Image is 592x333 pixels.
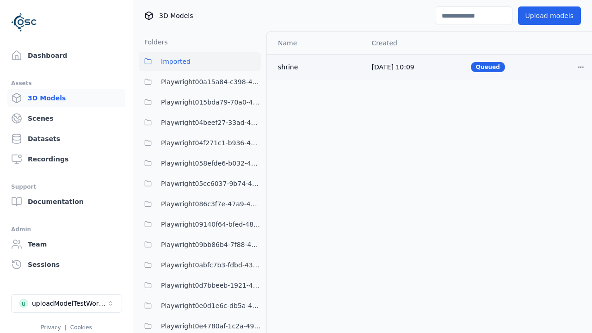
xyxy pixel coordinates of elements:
button: Playwright015bda79-70a0-409c-99cb-1511bab16c94 [139,93,261,111]
button: Playwright04beef27-33ad-4b39-a7ba-e3ff045e7193 [139,113,261,132]
span: Playwright0e4780af-1c2a-492e-901c-6880da17528a [161,321,261,332]
a: Team [7,235,125,253]
a: Sessions [7,255,125,274]
div: Support [11,181,122,192]
h3: Folders [139,37,168,47]
a: Privacy [41,324,61,331]
span: Playwright015bda79-70a0-409c-99cb-1511bab16c94 [161,97,261,108]
button: Playwright09bb86b4-7f88-4a8f-8ea8-a4c9412c995e [139,235,261,254]
button: Playwright00a15a84-c398-4ef4-9da8-38c036397b1e [139,73,261,91]
th: Created [364,32,463,54]
button: Playwright058efde6-b032-4363-91b7-49175d678812 [139,154,261,173]
span: Playwright086c3f7e-47a9-4b40-930e-6daa73f464cc [161,198,261,210]
div: Admin [11,224,122,235]
span: Playwright05cc6037-9b74-4704-86c6-3ffabbdece83 [161,178,261,189]
span: Playwright0abfc7b3-fdbd-438a-9097-bdc709c88d01 [161,259,261,271]
a: Recordings [7,150,125,168]
a: Scenes [7,109,125,128]
div: u [19,299,28,308]
span: Playwright0e0d1e6c-db5a-4244-b424-632341d2c1b4 [161,300,261,311]
a: 3D Models [7,89,125,107]
button: Playwright086c3f7e-47a9-4b40-930e-6daa73f464cc [139,195,261,213]
button: Playwright09140f64-bfed-4894-9ae1-f5b1e6c36039 [139,215,261,234]
button: Playwright05cc6037-9b74-4704-86c6-3ffabbdece83 [139,174,261,193]
span: 3D Models [159,11,193,20]
div: shrine [278,62,357,72]
span: Playwright04f271c1-b936-458c-b5f6-36ca6337f11a [161,137,261,148]
span: Playwright00a15a84-c398-4ef4-9da8-38c036397b1e [161,76,261,87]
div: Assets [11,78,122,89]
span: Playwright09bb86b4-7f88-4a8f-8ea8-a4c9412c995e [161,239,261,250]
a: Cookies [70,324,92,331]
span: Playwright09140f64-bfed-4894-9ae1-f5b1e6c36039 [161,219,261,230]
span: | [65,324,67,331]
button: Playwright0abfc7b3-fdbd-438a-9097-bdc709c88d01 [139,256,261,274]
button: Playwright0e0d1e6c-db5a-4244-b424-632341d2c1b4 [139,296,261,315]
a: Datasets [7,129,125,148]
span: Playwright0d7bbeeb-1921-41c6-b931-af810e4ce19a [161,280,261,291]
div: Queued [471,62,505,72]
img: Logo [11,9,37,35]
button: Select a workspace [11,294,122,313]
th: Name [267,32,364,54]
span: Playwright04beef27-33ad-4b39-a7ba-e3ff045e7193 [161,117,261,128]
span: Playwright058efde6-b032-4363-91b7-49175d678812 [161,158,261,169]
a: Dashboard [7,46,125,65]
button: Playwright0d7bbeeb-1921-41c6-b931-af810e4ce19a [139,276,261,295]
button: Imported [139,52,261,71]
span: Imported [161,56,191,67]
button: Playwright04f271c1-b936-458c-b5f6-36ca6337f11a [139,134,261,152]
span: [DATE] 10:09 [372,63,414,71]
button: Upload models [518,6,581,25]
div: uploadModelTestWorkspace [32,299,107,308]
a: Documentation [7,192,125,211]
